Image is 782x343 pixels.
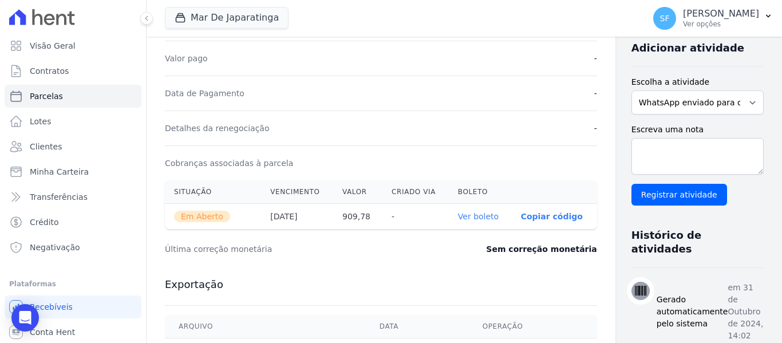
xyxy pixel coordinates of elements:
h3: Gerado automaticamente pelo sistema [657,294,728,330]
span: Visão Geral [30,40,76,52]
h3: Adicionar atividade [631,41,744,55]
th: Criado via [382,180,449,204]
a: Crédito [5,211,141,234]
span: Em Aberto [174,211,230,222]
th: Boleto [449,180,512,204]
label: Escreva uma nota [631,124,764,136]
a: Lotes [5,110,141,133]
label: Escolha a atividade [631,76,764,88]
dt: Detalhes da renegociação [165,123,270,134]
th: Vencimento [261,180,333,204]
p: Ver opções [683,19,759,29]
h3: Exportação [165,278,597,291]
p: em 31 de Outubro de 2024, 14:02 [728,282,764,342]
th: Data [366,315,469,338]
a: Parcelas [5,85,141,108]
h3: Histórico de atividades [631,228,755,256]
input: Registrar atividade [631,184,727,206]
a: Minha Carteira [5,160,141,183]
span: Transferências [30,191,88,203]
span: Minha Carteira [30,166,89,178]
a: Visão Geral [5,34,141,57]
dd: Sem correção monetária [486,243,597,255]
a: Contratos [5,60,141,82]
dd: - [594,123,597,134]
th: Situação [165,180,261,204]
a: Ver boleto [458,212,499,221]
a: Clientes [5,135,141,158]
button: Mar De Japaratinga [165,7,289,29]
span: SF [660,14,670,22]
dt: Cobranças associadas à parcela [165,157,293,169]
span: Crédito [30,216,59,228]
dt: Valor pago [165,53,208,64]
dt: Data de Pagamento [165,88,244,99]
span: Parcelas [30,90,63,102]
span: Recebíveis [30,301,73,313]
th: 909,78 [333,204,382,230]
th: Arquivo [165,315,366,338]
span: Clientes [30,141,62,152]
dd: - [594,88,597,99]
th: Valor [333,180,382,204]
span: Negativação [30,242,80,253]
th: Operação [469,315,597,338]
a: Recebíveis [5,295,141,318]
a: Negativação [5,236,141,259]
button: SF [PERSON_NAME] Ver opções [644,2,782,34]
dt: Última correção monetária [165,243,420,255]
div: Open Intercom Messenger [11,304,39,332]
dd: - [594,53,597,64]
a: Transferências [5,186,141,208]
div: Plataformas [9,277,137,291]
button: Copiar código [521,212,583,221]
p: [PERSON_NAME] [683,8,759,19]
span: Conta Hent [30,326,75,338]
th: - [382,204,449,230]
th: [DATE] [261,204,333,230]
span: Lotes [30,116,52,127]
span: Contratos [30,65,69,77]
